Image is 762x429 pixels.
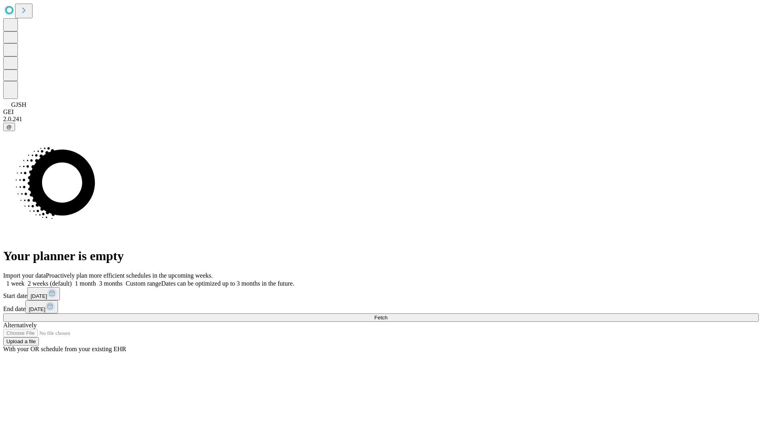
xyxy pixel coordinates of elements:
span: 3 months [99,280,123,287]
span: GJSH [11,101,26,108]
span: 2 weeks (default) [28,280,72,287]
button: @ [3,123,15,131]
div: GEI [3,108,759,116]
h1: Your planner is empty [3,249,759,263]
span: [DATE] [29,306,45,312]
span: Proactively plan more efficient schedules in the upcoming weeks. [46,272,213,279]
span: Alternatively [3,322,37,329]
span: Fetch [374,315,387,321]
span: Import your data [3,272,46,279]
button: Fetch [3,313,759,322]
button: [DATE] [27,287,60,300]
button: [DATE] [25,300,58,313]
button: Upload a file [3,337,39,346]
span: 1 week [6,280,25,287]
span: Dates can be optimized up to 3 months in the future. [161,280,294,287]
span: 1 month [75,280,96,287]
span: Custom range [126,280,161,287]
span: @ [6,124,12,130]
span: With your OR schedule from your existing EHR [3,346,126,352]
span: [DATE] [31,293,47,299]
div: 2.0.241 [3,116,759,123]
div: Start date [3,287,759,300]
div: End date [3,300,759,313]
